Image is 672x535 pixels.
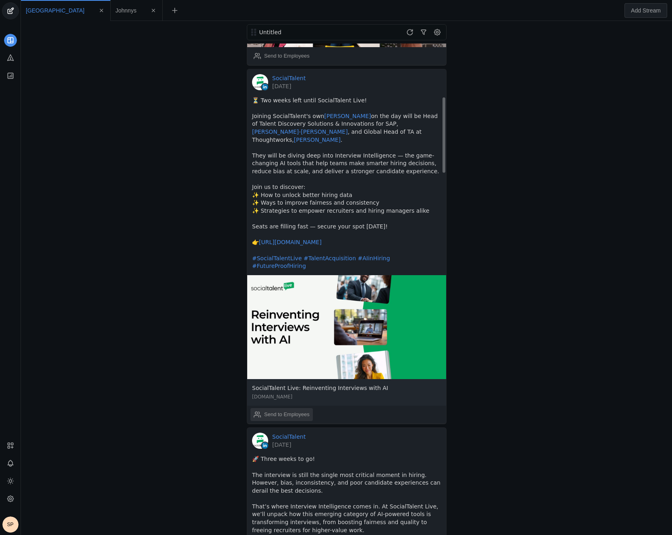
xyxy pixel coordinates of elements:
[272,74,306,82] a: SocialTalent
[631,6,661,15] span: Add Stream
[272,433,306,441] a: SocialTalent
[250,50,313,62] button: Send to Employees
[247,275,446,379] img: 1755859994974
[252,433,268,449] img: cache
[252,129,348,135] a: [PERSON_NAME]-[PERSON_NAME]
[250,408,313,421] button: Send to Employees
[167,7,182,13] app-icon-button: New Tab
[252,384,441,392] span: SocialTalent Live: Reinventing Interviews with AI
[264,52,310,60] div: Send to Employees
[272,441,306,449] a: [DATE]
[252,97,441,270] pre: ⏳ Two weeks left until SocialTalent Live! Joining SocialTalent's own on the day will be Head of T...
[26,8,85,13] span: Click to edit name
[252,393,441,401] span: [DOMAIN_NAME]
[252,74,268,90] img: cache
[272,82,306,90] a: [DATE]
[2,516,19,533] button: SP
[247,379,446,406] a: SocialTalent Live: Reinventing Interviews with AI[DOMAIN_NAME]
[259,28,355,36] div: Untitled
[252,255,302,261] a: #SocialTalentLive
[259,239,322,245] a: [URL][DOMAIN_NAME]
[252,263,306,269] a: #FutureProofHiring
[146,3,161,18] app-icon-button: Close Tab
[324,113,371,119] a: [PERSON_NAME]
[358,255,390,261] a: #AIinHiring
[624,3,667,18] button: Add Stream
[303,255,356,261] a: #TalentAcquisition
[116,8,136,13] span: Click to edit name
[94,3,109,18] app-icon-button: Close Tab
[294,137,340,143] a: [PERSON_NAME]
[264,411,310,419] div: Send to Employees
